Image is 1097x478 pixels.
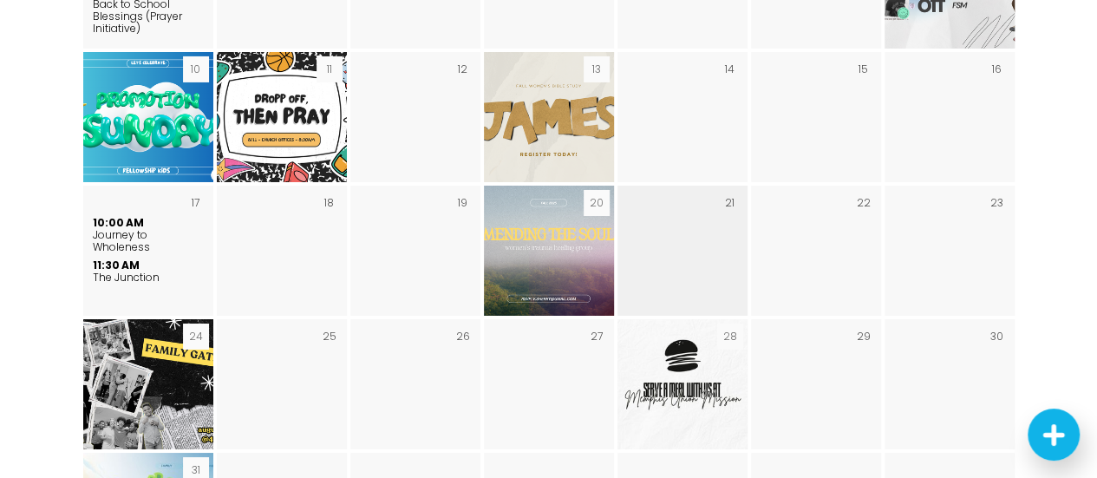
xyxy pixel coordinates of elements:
[587,193,606,213] div: 20
[93,227,150,254] span: Journey to Wholeness
[854,327,873,346] div: 29
[433,52,664,182] img: Book of James Bible Study (Women’s Group)
[186,327,206,346] div: 24
[433,186,664,316] img: Mending the Soul
[32,52,264,182] img: Fellowship Kids Promotion Sunday
[721,327,740,346] div: 28
[93,259,160,284] a: 11:30 AM The Junction
[587,327,606,346] div: 27
[32,319,264,449] img: Family Gathering &amp; Cook Out
[854,193,873,213] div: 22
[454,193,473,213] div: 19
[854,60,873,79] div: 15
[93,217,204,229] span: 10:00 AM
[988,60,1007,79] div: 16
[587,60,606,79] div: 13
[320,60,339,79] div: 11
[166,52,397,182] img: Drop Off, Then Pray!
[320,193,339,213] div: 18
[599,319,766,449] img: Memphis Union Mission Service
[186,60,206,79] div: 10
[454,327,473,346] div: 26
[93,217,204,253] a: 10:00 AM Journey to Wholeness
[93,259,160,272] span: 11:30 AM
[988,193,1007,213] div: 23
[721,60,740,79] div: 14
[93,270,160,285] span: The Junction
[721,193,740,213] div: 21
[320,327,339,346] div: 25
[186,193,206,213] div: 17
[988,327,1007,346] div: 30
[454,60,473,79] div: 12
